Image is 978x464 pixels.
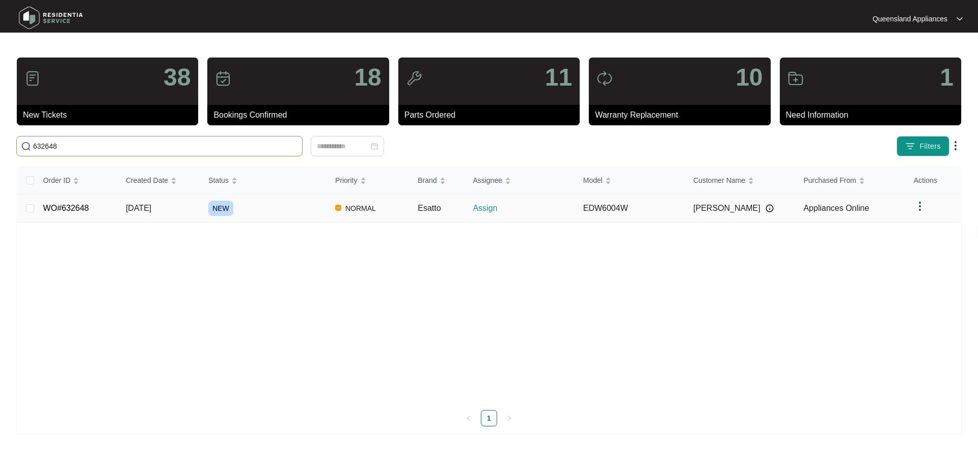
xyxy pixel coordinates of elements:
[341,202,380,214] span: NORMAL
[906,167,961,194] th: Actions
[213,109,389,121] p: Bookings Confirmed
[118,167,200,194] th: Created Date
[21,141,31,151] img: search-icon
[914,200,926,212] img: dropdown arrow
[208,201,233,216] span: NEW
[15,3,87,33] img: residentia service logo
[410,167,465,194] th: Brand
[215,70,231,87] img: icon
[766,204,774,212] img: Info icon
[335,205,341,211] img: Vercel Logo
[596,70,613,87] img: icon
[208,175,229,186] span: Status
[575,194,685,223] td: EDW6004W
[126,204,151,212] span: [DATE]
[736,65,763,90] p: 10
[164,65,191,90] p: 38
[583,175,603,186] span: Model
[418,204,441,212] span: Esatto
[35,167,118,194] th: Order ID
[404,109,580,121] p: Parts Ordered
[24,70,41,87] img: icon
[803,175,856,186] span: Purchased From
[957,16,963,21] img: dropdown arrow
[33,141,298,152] input: Search by Order Id, Assignee Name, Customer Name, Brand and Model
[693,202,760,214] span: [PERSON_NAME]
[23,109,198,121] p: New Tickets
[693,175,745,186] span: Customer Name
[460,410,477,426] button: left
[43,204,89,212] a: WO#632648
[949,140,962,152] img: dropdown arrow
[873,14,947,24] p: Queensland Appliances
[905,141,915,151] img: filter icon
[501,410,518,426] button: right
[465,167,575,194] th: Assignee
[786,109,961,121] p: Need Information
[575,167,685,194] th: Model
[481,411,497,426] a: 1
[896,136,949,156] button: filter iconFilters
[501,410,518,426] li: Next Page
[335,175,358,186] span: Priority
[473,202,575,214] p: Assign
[481,410,497,426] li: 1
[466,415,472,421] span: left
[787,70,804,87] img: icon
[327,167,410,194] th: Priority
[43,175,71,186] span: Order ID
[595,109,770,121] p: Warranty Replacement
[545,65,572,90] p: 11
[795,167,905,194] th: Purchased From
[418,175,437,186] span: Brand
[354,65,381,90] p: 18
[506,415,512,421] span: right
[200,167,327,194] th: Status
[406,70,422,87] img: icon
[919,141,941,152] span: Filters
[126,175,168,186] span: Created Date
[685,167,795,194] th: Customer Name
[803,204,869,212] span: Appliances Online
[940,65,954,90] p: 1
[460,410,477,426] li: Previous Page
[473,175,502,186] span: Assignee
